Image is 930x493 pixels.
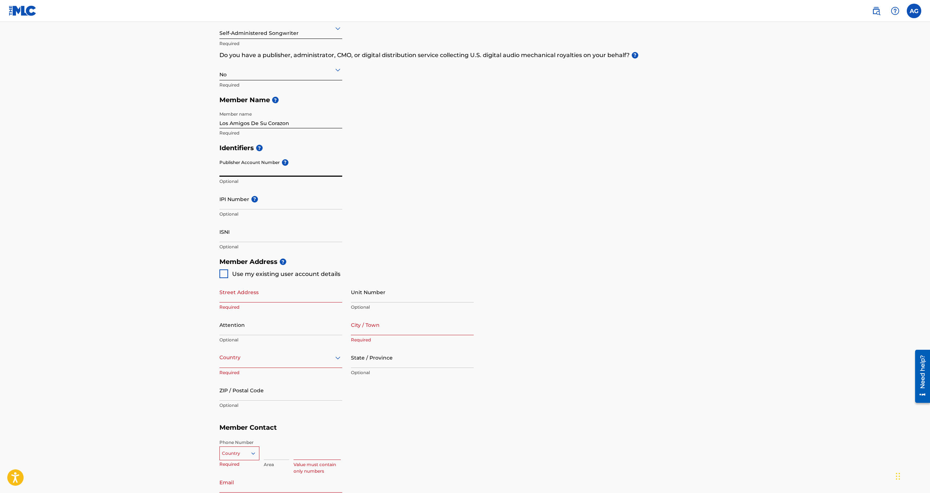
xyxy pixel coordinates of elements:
[869,4,883,18] a: Public Search
[219,40,342,47] p: Required
[219,140,711,156] h5: Identifiers
[219,369,342,376] p: Required
[294,461,341,474] p: Value must contain only numbers
[219,337,342,343] p: Optional
[256,145,263,151] span: ?
[219,461,259,468] p: Required
[910,346,930,406] iframe: Resource Center
[219,402,342,409] p: Optional
[896,465,900,487] div: Drag
[907,4,921,18] div: User Menu
[872,7,881,15] img: search
[219,420,711,436] h5: Member Contact
[219,244,342,250] p: Optional
[219,61,342,79] div: No
[894,458,930,493] iframe: Chat Widget
[219,82,342,88] p: Required
[272,97,279,103] span: ?
[219,51,711,60] p: Do you have a publisher, administrator, CMO, or digital distribution service collecting U.S. digi...
[632,52,638,59] span: ?
[219,178,342,185] p: Optional
[282,159,288,166] span: ?
[888,4,902,18] div: Help
[351,369,474,376] p: Optional
[264,461,289,468] p: Area
[219,92,711,108] h5: Member Name
[891,7,899,15] img: help
[232,270,340,277] span: Use my existing user account details
[9,5,37,16] img: MLC Logo
[219,304,342,310] p: Required
[351,304,474,310] p: Optional
[351,337,474,343] p: Required
[219,130,342,136] p: Required
[251,196,258,203] span: ?
[219,254,711,270] h5: Member Address
[280,258,286,265] span: ?
[219,211,342,217] p: Optional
